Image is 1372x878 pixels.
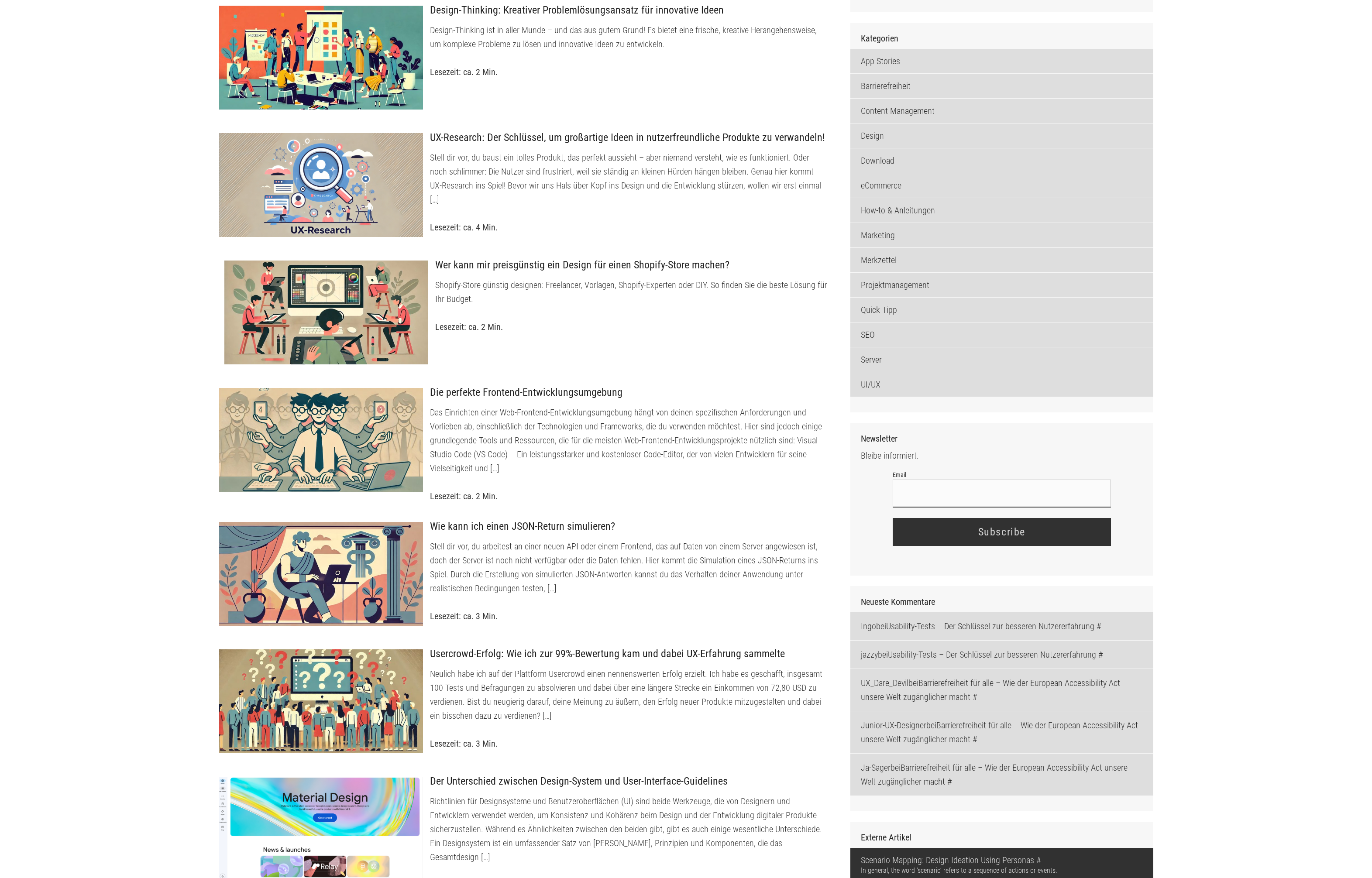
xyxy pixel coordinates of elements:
a: Scenario Mapping: Design Ideation Using Personas [861,855,1142,865]
a: UI/UX [850,372,1153,397]
h3: Usercrowd-Erfolg: Wie ich zur 99%-Bewertung kam und dabei UX-Erfahrung sammelte [430,648,825,660]
h3: UX-Research: Der Schlüssel, um großartige Ideen in nutzerfreundliche Produkte zu verwandeln! [430,132,825,144]
a: Barrierefreiheit [850,74,1153,98]
a: Merkzettel [850,248,1153,272]
h2: Kategorien [861,33,1142,44]
div: Bleibe informiert. [861,433,1142,557]
h3: Die perfekte Frontend-Entwicklungsumgebung [430,387,825,398]
span: Junior-UX-Designer [861,720,926,731]
span: Ja-Sager [861,762,891,773]
p: Neulich habe ich auf der Plattform Usercrowd einen nennenswerten Erfolg erzielt. Ich habe es gesc... [430,667,825,723]
li: bei [850,754,1153,796]
li: bei [850,641,1153,669]
span: Lesezeit: ca. 4 Min. [430,222,498,233]
input: Subscribe [893,518,1111,546]
h3: Newsletter [861,433,1142,444]
h3: Neueste Kommentare [861,597,1142,607]
a: Usability-Tests – Der Schlüssel zur besseren Nutzererfahrung [888,649,1103,660]
a: Usability-Tests – Der Schlüssel zur besseren Nutzererfahrung [886,621,1101,631]
span: Lesezeit: ca. 2 Min. [430,67,498,77]
p: Shopify-Store günstig designen: Freelancer, Vorlagen, Shopify-Experten oder DIY. So finden Sie di... [435,278,831,306]
h3: Wie kann ich einen JSON-Return simulieren? [430,521,825,532]
li: bei [850,711,1153,753]
li: bei [850,612,1153,640]
a: Barrierefreiheit für alle – Wie der European Accessibility Act unsere Welt zugänglicher macht [861,720,1138,744]
p: Das Einrichten einer Web-Frontend-Entwicklungsumgebung hängt von deinen spezifischen Anforderunge... [430,405,825,475]
p: Richtlinien für Designsysteme und Benutzeroberflächen (UI) sind beide Werkzeuge, die von Designer... [430,794,825,864]
a: App Stories [850,49,1153,73]
a: Server [850,347,1153,372]
h3: Externe Artikel [861,832,1142,843]
p: Stell dir vor, du baust ein tolles Produkt, das perfekt aussieht – aber niemand versteht, wie es ... [430,151,825,206]
p: Design-Thinking ist in aller Munde – und das aus gutem Grund! Es bietet eine frische, kreative He... [430,23,825,51]
a: Download [850,148,1153,173]
span: UX_Dare_Devil [861,678,908,688]
li: bei [850,669,1153,711]
a: Projektmanagement [850,273,1153,297]
span: Lesezeit: ca. 3 Min. [430,738,498,749]
a: Barrierefreiheit für alle – Wie der European Accessibility Act unsere Welt zugänglicher macht [861,678,1120,702]
label: Email [893,471,969,478]
span: Lesezeit: ca. 3 Min. [430,611,498,621]
a: Marketing [850,223,1153,247]
a: Content Management [850,99,1153,123]
a: eCommerce [850,173,1153,198]
span: jazzy [861,649,878,660]
span: Ingo [861,621,876,631]
a: Design [850,123,1153,148]
span: Lesezeit: ca. 2 Min. [430,491,498,501]
h3: Wer kann mir preisgünstig ein Design für einen Shopify-Store machen? [435,260,831,271]
a: Quick-Tipp [850,298,1153,322]
p: Stell dir vor, du arbeitest an einer neuen API oder einem Frontend, das auf Daten von einem Serve... [430,539,825,595]
span: Lesezeit: ca. 2 Min. [435,322,503,332]
a: How-to & Anleitungen [850,198,1153,223]
h3: Design-Thinking: Kreativer Problemlösungsansatz für innovative Ideen [430,5,825,16]
h3: Der Unterschied zwischen Design-System und User-Interface-Guidelines [430,776,825,787]
a: Barrierefreiheit für alle – Wie der European Accessibility Act unsere Welt zugänglicher macht [861,762,1128,787]
a: SEO [850,322,1153,347]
